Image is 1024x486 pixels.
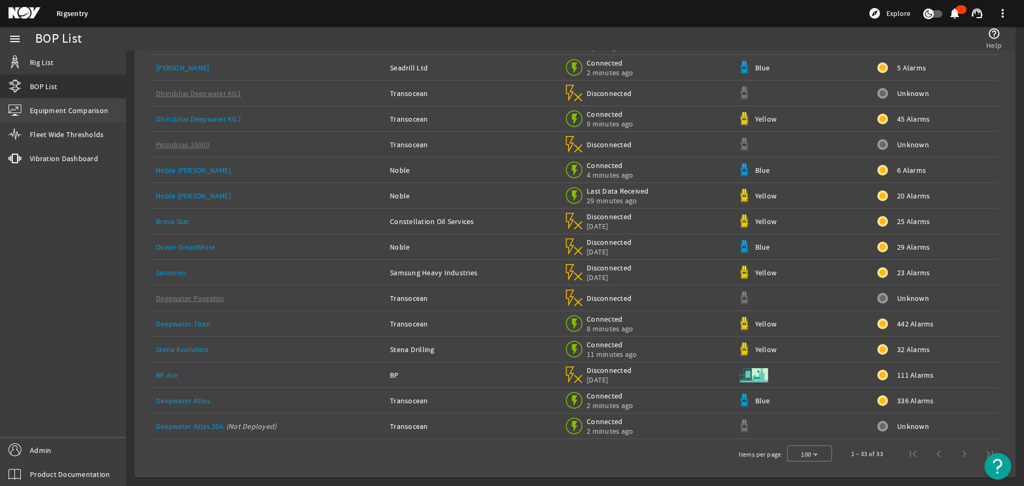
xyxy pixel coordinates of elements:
div: Samsung Heavy Industries [390,267,555,278]
img: Yellowpod.svg [738,112,751,125]
img: Yellowpod.svg [738,214,751,228]
span: Yellow [755,191,777,201]
span: Connected [587,417,633,426]
a: Noble [PERSON_NAME] [156,191,231,201]
img: Graypod.svg [738,138,751,151]
div: BP [390,370,555,380]
span: 29 minutes ago [587,196,649,205]
span: 111 Alarms [897,370,934,380]
span: 32 Alarms [897,344,930,355]
button: more_vert [990,1,1015,26]
span: 9 minutes ago [587,119,633,129]
span: Yellow [755,114,777,124]
a: Dhirubhai Deepwater KG2 [156,114,241,124]
a: Stena Evolution [156,345,209,354]
button: Open Resource Center [985,453,1011,480]
span: Rig List [30,57,53,68]
span: Admin [30,445,51,456]
span: [DATE] [587,221,632,231]
a: Santorini [156,268,186,277]
img: Graypod.svg [738,419,751,433]
mat-icon: menu [9,33,21,45]
span: 2 minutes ago [587,68,633,77]
span: Connected [587,109,633,119]
div: 1 – 33 of 33 [851,449,883,459]
span: Unknown [897,139,929,150]
span: 25 Alarms [897,216,930,227]
div: Items per page: [739,449,783,460]
a: Deepwater Titan [156,319,211,329]
span: Yellow [755,345,777,354]
span: Disconnected [587,293,632,303]
span: Disconnected [587,237,632,247]
span: Explore [886,8,910,19]
span: Disconnected [587,212,632,221]
span: Connected [587,314,633,324]
div: Transocean [390,114,555,124]
a: Deepwater Poseidon [156,293,225,303]
span: Connected [587,161,633,170]
span: Blue [755,165,770,175]
span: 2 minutes ago [587,426,633,436]
span: 2 minutes ago [587,401,633,410]
span: Connected [587,58,633,68]
span: 11 minutes ago [587,349,637,359]
span: 5 Alarms [897,62,926,73]
a: [PERSON_NAME] [156,63,209,73]
mat-icon: explore [868,7,881,20]
span: Equipment Comparison [30,105,108,116]
div: BOP List [35,34,82,44]
a: Noble [PERSON_NAME] [156,165,231,175]
div: Transocean [390,395,555,406]
div: Constellation Oil Services [390,216,555,227]
img: Bluepod.svg [738,394,751,407]
div: Seadrill Ltd [390,62,555,73]
div: Transocean [390,318,555,329]
span: Connected [587,340,637,349]
div: Transocean [390,88,555,99]
span: Product Documentation [30,469,110,480]
div: Noble [390,190,555,201]
img: Graypod.svg [738,291,751,305]
img: Bluepod.svg [738,240,751,253]
a: Ocean GreatWhite [156,242,215,252]
a: Deepwater Atlas [156,396,210,405]
div: Transocean [390,421,555,432]
a: BP Ace [156,370,178,380]
span: Connected [587,391,633,401]
span: Disconnected [587,89,632,98]
span: Fleet Wide Thresholds [30,129,103,140]
img: Yellowpod.svg [738,342,751,356]
span: Yellow [755,319,777,329]
div: Transocean [390,293,555,304]
a: Brava Star [156,217,190,226]
span: 29 Alarms [897,242,930,252]
a: Rigsentry [57,9,88,19]
span: Unknown [897,293,929,304]
mat-icon: notifications [948,7,961,20]
span: 336 Alarms [897,395,934,406]
span: BOP List [30,81,57,92]
div: Stena Drilling [390,344,555,355]
div: Noble [390,242,555,252]
a: Dhirubhai Deepwater KG1 [156,89,241,98]
a: Petrobras 10000 [156,140,210,149]
span: Disconnected [587,365,632,375]
span: 4 minutes ago [587,170,633,180]
span: Blue [755,396,770,405]
span: 442 Alarms [897,318,934,329]
a: Deepwater Atlas 20k [156,421,223,431]
span: [DATE] [587,273,632,282]
img: Yellowpod.svg [738,317,751,330]
span: 8 minutes ago [587,324,633,333]
span: Help [986,40,1002,51]
div: Transocean [390,139,555,150]
span: Yellow [755,268,777,277]
span: Vibration Dashboard [30,153,98,164]
img: Yellowpod.svg [738,189,751,202]
span: [DATE] [587,375,632,385]
div: Noble [390,165,555,176]
button: Explore [864,5,915,22]
mat-icon: support_agent [971,7,983,20]
span: Disconnected [587,263,632,273]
